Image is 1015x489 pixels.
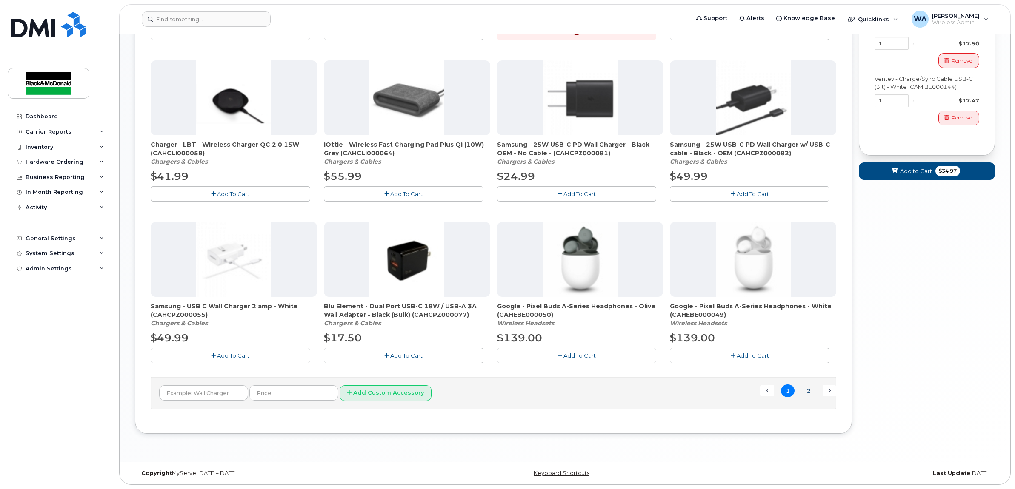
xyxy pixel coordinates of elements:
[914,14,926,24] span: WA
[733,10,770,27] a: Alerts
[716,222,791,297] img: accessory36788.JPG
[932,12,980,19] span: [PERSON_NAME]
[746,14,764,23] span: Alerts
[918,40,979,48] div: $17.50
[670,302,836,327] div: Google - Pixel Buds A-Series Headphones - White (CAHEBE000049)
[900,167,932,175] span: Add to Cart
[196,222,271,297] img: accessory36354.JPG
[737,29,769,36] span: Add To Cart
[497,348,657,363] button: Add To Cart
[909,97,918,105] div: x
[497,302,663,327] div: Google - Pixel Buds A-Series Headphones - Olive (CAHEBE000050)
[340,385,432,401] button: Add Custom Accessory
[737,190,769,197] span: Add To Cart
[324,170,362,182] span: $55.99
[760,385,774,396] span: ← Previous
[952,114,972,122] span: Remove
[770,10,841,27] a: Knowledge Base
[151,186,310,201] button: Add To Cart
[196,60,271,135] img: accessory36405.JPG
[918,97,979,105] div: $17.47
[151,158,208,165] em: Chargers & Cables
[217,352,249,359] span: Add To Cart
[497,158,554,165] em: Chargers & Cables
[324,332,362,344] span: $17.50
[159,385,248,401] input: Example: Wall Charger
[670,319,727,327] em: Wireless Headsets
[390,29,423,36] span: Add To Cart
[737,352,769,359] span: Add To Cart
[670,332,715,344] span: $139.00
[142,11,271,27] input: Find something...
[935,166,960,176] span: $34.97
[497,140,663,166] div: Samsung - 25W USB-C PD Wall Charger - Black - OEM - No Cable - (CAHCPZ000081)
[670,302,836,319] span: Google - Pixel Buds A-Series Headphones - White (CAHEBE000049)
[703,14,727,23] span: Support
[151,348,310,363] button: Add To Cart
[151,302,317,327] div: Samsung - USB C Wall Charger 2 amp - White (CAHCPZ000055)
[324,319,381,327] em: Chargers & Cables
[497,319,554,327] em: Wireless Headsets
[781,384,795,398] span: 1
[938,53,979,68] button: Remove
[708,470,995,477] div: [DATE]
[859,162,995,180] button: Add to Cart $34.97
[324,158,381,165] em: Chargers & Cables
[670,140,836,157] span: Samsung - 25W USB-C PD Wall Charger w/ USB-C cable - Black - OEM (CAHCPZ000082)
[151,319,208,327] em: Chargers & Cables
[497,140,663,157] span: Samsung - 25W USB-C PD Wall Charger - Black - OEM - No Cable - (CAHCPZ000081)
[932,19,980,26] span: Wireless Admin
[802,384,815,398] a: 2
[151,332,189,344] span: $49.99
[369,60,444,135] img: accessory36554.JPG
[909,40,918,48] div: x
[497,302,663,319] span: Google - Pixel Buds A-Series Headphones - Olive (CAHEBE000050)
[534,470,589,476] a: Keyboard Shortcuts
[151,302,317,319] span: Samsung - USB C Wall Charger 2 amp - White (CAHCPZ000055)
[952,57,972,65] span: Remove
[563,352,596,359] span: Add To Cart
[670,170,708,182] span: $49.99
[369,222,444,297] img: accessory36707.JPG
[324,348,483,363] button: Add To Cart
[875,75,979,91] div: Ventev - Charge/Sync Cable USB-C (3ft) - White (CAMIBE000144)
[151,170,189,182] span: $41.99
[141,470,172,476] strong: Copyright
[906,11,995,28] div: Whitney Arthur
[324,302,490,327] div: Blu Element - Dual Port USB-C 18W / USB-A 3A Wall Adapter - Black (Bulk) (CAHCPZ000077)
[497,332,542,344] span: $139.00
[823,385,836,396] a: Next →
[563,190,596,197] span: Add To Cart
[324,140,490,166] div: iOttie - Wireless Fast Charging Pad Plus Qi (10W) - Grey (CAHCLI000064)
[690,10,733,27] a: Support
[151,140,317,157] span: Charger - LBT - Wireless Charger QC 2.0 15W (CAHCLI000058)
[783,14,835,23] span: Knowledge Base
[324,140,490,157] span: iOttie - Wireless Fast Charging Pad Plus Qi (10W) - Grey (CAHCLI000064)
[324,186,483,201] button: Add To Cart
[543,60,618,135] img: accessory36708.JPG
[933,470,970,476] strong: Last Update
[390,190,423,197] span: Add To Cart
[858,16,889,23] span: Quicklinks
[217,190,249,197] span: Add To Cart
[670,186,829,201] button: Add To Cart
[670,140,836,166] div: Samsung - 25W USB-C PD Wall Charger w/ USB-C cable - Black - OEM (CAHCPZ000082)
[249,385,338,401] input: Price
[390,352,423,359] span: Add To Cart
[543,222,618,297] img: accessory36787.JPG
[497,170,535,182] span: $24.99
[217,29,249,36] span: Add To Cart
[670,348,829,363] button: Add To Cart
[842,11,904,28] div: Quicklinks
[497,186,657,201] button: Add To Cart
[135,470,422,477] div: MyServe [DATE]–[DATE]
[716,60,791,135] img: accessory36709.JPG
[151,140,317,166] div: Charger - LBT - Wireless Charger QC 2.0 15W (CAHCLI000058)
[324,302,490,319] span: Blu Element - Dual Port USB-C 18W / USB-A 3A Wall Adapter - Black (Bulk) (CAHCPZ000077)
[938,111,979,125] button: Remove
[670,158,727,165] em: Chargers & Cables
